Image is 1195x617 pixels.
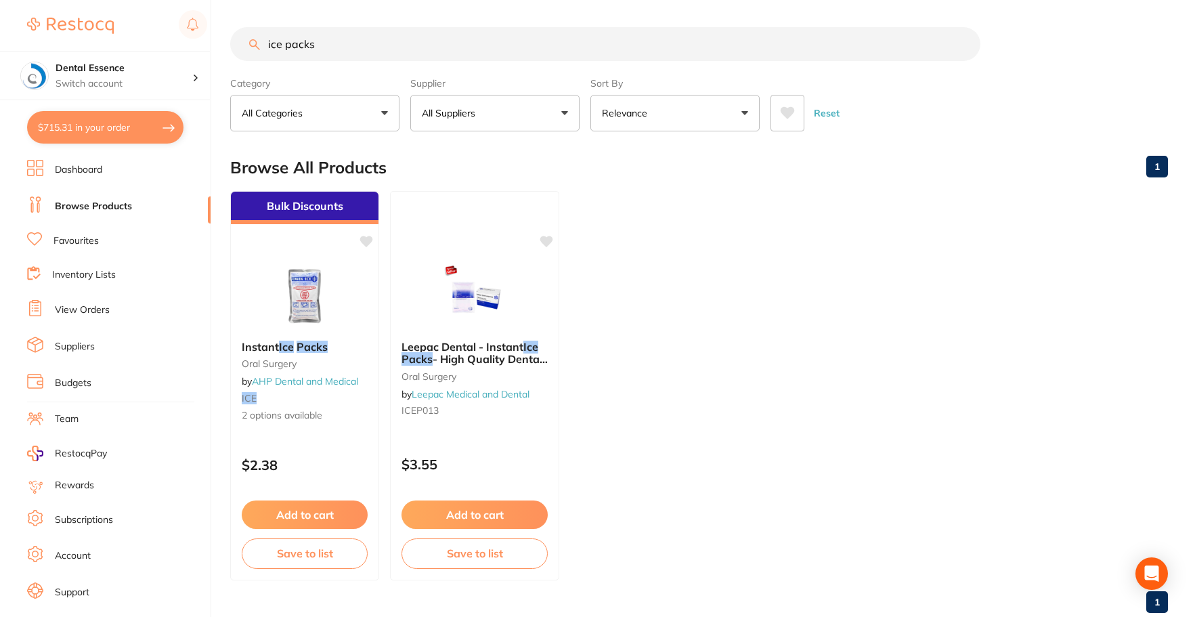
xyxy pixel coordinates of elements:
[27,446,43,461] img: RestocqPay
[230,95,399,131] button: All Categories
[279,340,294,354] em: Ice
[56,62,192,75] h4: Dental Essence
[52,268,116,282] a: Inventory Lists
[55,303,110,317] a: View Orders
[401,341,548,366] b: Leepac Dental - Instant Ice Packs - High Quality Dental Product
[242,392,257,404] em: ICE
[55,412,79,426] a: Team
[401,388,529,400] span: by
[401,352,548,378] span: - High Quality Dental Product
[422,106,481,120] p: All Suppliers
[21,62,48,89] img: Dental Essence
[53,234,99,248] a: Favourites
[523,340,538,354] em: Ice
[55,513,113,527] a: Subscriptions
[242,538,368,568] button: Save to list
[590,77,760,89] label: Sort By
[431,262,519,330] img: Leepac Dental - Instant Ice Packs - High Quality Dental Product
[242,501,368,529] button: Add to cart
[242,340,279,354] span: Instant
[242,375,358,387] span: by
[231,192,378,224] div: Bulk Discounts
[55,447,107,461] span: RestocqPay
[56,77,192,91] p: Switch account
[230,27,980,61] input: Search Products
[27,111,183,144] button: $715.31 in your order
[230,158,387,177] h2: Browse All Products
[401,538,548,568] button: Save to list
[401,352,433,366] em: Packs
[27,10,114,41] a: Restocq Logo
[1146,589,1168,616] a: 1
[297,340,328,354] em: Packs
[55,200,132,213] a: Browse Products
[810,95,844,131] button: Reset
[242,341,368,353] b: Instant Ice Packs
[401,371,548,382] small: oral surgery
[401,404,439,417] span: ICEP013
[27,18,114,34] img: Restocq Logo
[412,388,529,400] a: Leepac Medical and Dental
[242,106,308,120] p: All Categories
[252,375,358,387] a: AHP Dental and Medical
[55,479,94,492] a: Rewards
[55,163,102,177] a: Dashboard
[401,501,548,529] button: Add to cart
[1135,557,1168,590] div: Open Intercom Messenger
[242,358,368,369] small: oral surgery
[242,457,368,473] p: $2.38
[55,377,91,390] a: Budgets
[410,77,580,89] label: Supplier
[55,586,89,599] a: Support
[261,262,349,330] img: Instant Ice Packs
[410,95,580,131] button: All Suppliers
[242,409,368,423] span: 2 options available
[401,340,523,354] span: Leepac Dental - Instant
[401,456,548,472] p: $3.55
[27,446,107,461] a: RestocqPay
[55,549,91,563] a: Account
[602,106,653,120] p: Relevance
[230,77,399,89] label: Category
[55,340,95,354] a: Suppliers
[590,95,760,131] button: Relevance
[1146,153,1168,180] a: 1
